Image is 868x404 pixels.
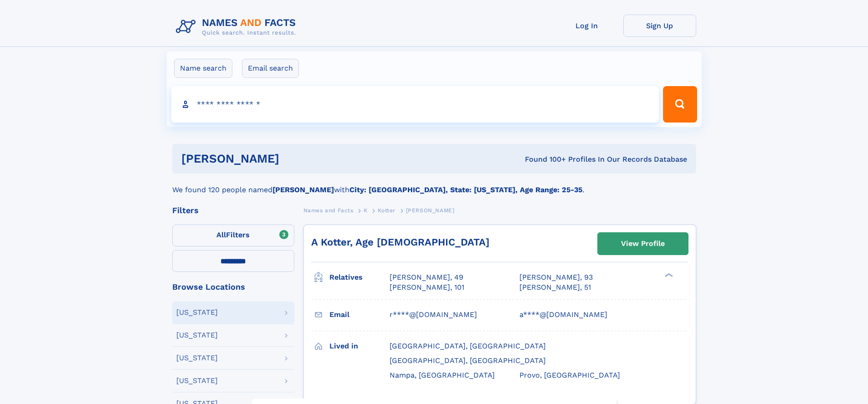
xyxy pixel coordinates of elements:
label: Name search [174,59,232,78]
span: Provo, [GEOGRAPHIC_DATA] [519,371,620,379]
label: Filters [172,225,294,246]
a: Log In [550,15,623,37]
b: City: [GEOGRAPHIC_DATA], State: [US_STATE], Age Range: 25-35 [349,185,582,194]
div: ❯ [663,272,673,278]
a: View Profile [598,233,688,255]
div: We found 120 people named with . [172,174,696,195]
a: A Kotter, Age [DEMOGRAPHIC_DATA] [311,236,489,248]
div: [US_STATE] [176,332,218,339]
b: [PERSON_NAME] [272,185,334,194]
a: Kotter [378,205,395,216]
div: Found 100+ Profiles In Our Records Database [402,154,687,164]
label: Email search [242,59,299,78]
span: [PERSON_NAME] [406,207,455,214]
h3: Lived in [329,338,390,354]
span: [GEOGRAPHIC_DATA], [GEOGRAPHIC_DATA] [390,342,546,350]
span: K [364,207,368,214]
div: [US_STATE] [176,354,218,362]
span: Nampa, [GEOGRAPHIC_DATA] [390,371,495,379]
a: [PERSON_NAME], 51 [519,282,591,292]
input: search input [171,86,659,123]
a: [PERSON_NAME], 93 [519,272,593,282]
h1: [PERSON_NAME] [181,153,402,164]
span: [GEOGRAPHIC_DATA], [GEOGRAPHIC_DATA] [390,356,546,365]
a: K [364,205,368,216]
div: Filters [172,206,294,215]
div: Browse Locations [172,283,294,291]
img: Logo Names and Facts [172,15,303,39]
div: [US_STATE] [176,377,218,384]
span: All [216,230,226,239]
a: [PERSON_NAME], 101 [390,282,464,292]
h3: Email [329,307,390,322]
h3: Relatives [329,270,390,285]
span: Kotter [378,207,395,214]
div: [US_STATE] [176,309,218,316]
button: Search Button [663,86,697,123]
a: Names and Facts [303,205,354,216]
a: Sign Up [623,15,696,37]
a: [PERSON_NAME], 49 [390,272,463,282]
div: View Profile [621,233,665,254]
